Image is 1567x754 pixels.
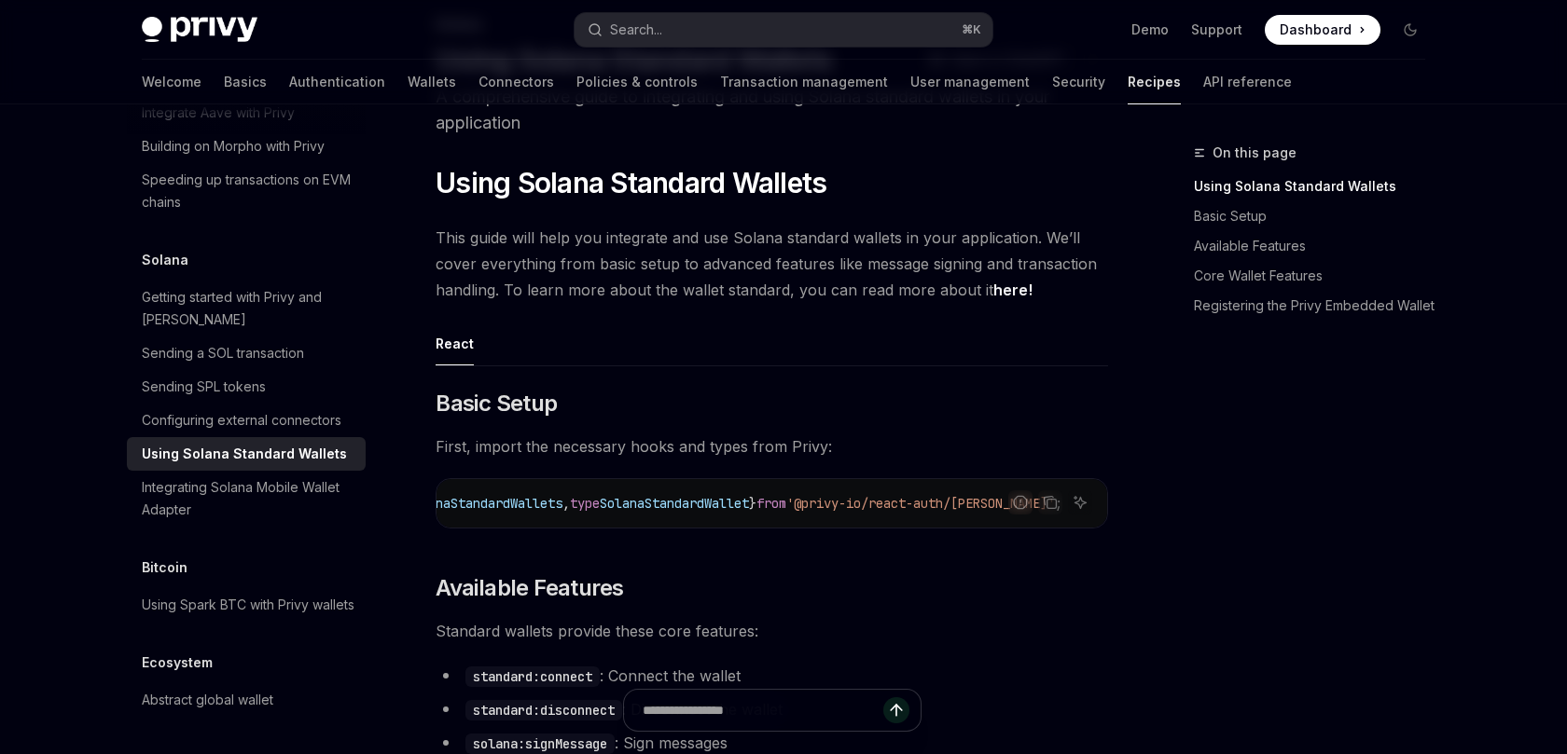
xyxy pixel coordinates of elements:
a: API reference [1203,60,1292,104]
a: Registering the Privy Embedded Wallet [1194,291,1440,321]
div: Search... [610,19,662,41]
div: Configuring external connectors [142,409,341,432]
a: Getting started with Privy and [PERSON_NAME] [127,281,366,336]
h5: Ecosystem [142,651,213,674]
img: dark logo [142,17,257,43]
button: Report incorrect code [1008,490,1033,514]
a: Using Solana Standard Wallets [127,437,366,471]
span: Basic Setup [436,389,557,418]
div: Speeding up transactions on EVM chains [142,169,354,213]
li: : Connect the wallet [436,663,1108,689]
button: Toggle dark mode [1395,15,1425,45]
span: On this page [1213,142,1297,164]
div: Using Solana Standard Wallets [142,443,347,465]
a: Demo [1131,21,1169,39]
a: User management [910,60,1030,104]
a: Connectors [478,60,554,104]
button: Ask AI [1068,490,1092,514]
h5: Bitcoin [142,556,187,579]
div: Building on Morpho with Privy [142,135,325,158]
span: '@privy-io/react-auth/[PERSON_NAME]' [786,495,1055,512]
a: Building on Morpho with Privy [127,130,366,163]
div: Sending a SOL transaction [142,342,304,364]
div: Abstract global wallet [142,689,273,711]
div: React [436,322,474,365]
span: , [562,495,570,512]
code: standard:connect [465,666,600,687]
a: Dashboard [1265,15,1380,45]
a: Transaction management [720,60,888,104]
span: from [756,495,786,512]
h5: Solana [142,249,188,271]
button: Open search [575,13,992,47]
a: Integrating Solana Mobile Wallet Adapter [127,471,366,527]
a: Basic Setup [1194,201,1440,231]
div: Using Spark BTC with Privy wallets [142,594,354,616]
span: SolanaStandardWallet [600,495,749,512]
p: A comprehensive guide to integrating and using Solana standard wallets in your application [436,84,1108,136]
a: Using Solana Standard Wallets [1194,171,1440,201]
a: Speeding up transactions on EVM chains [127,163,366,219]
a: Welcome [142,60,201,104]
span: Dashboard [1280,21,1352,39]
a: Core Wallet Features [1194,261,1440,291]
span: Available Features [436,573,623,603]
a: Sending a SOL transaction [127,336,366,370]
span: First, import the necessary hooks and types from Privy: [436,433,1108,459]
div: Getting started with Privy and [PERSON_NAME] [142,286,354,331]
a: Using Spark BTC with Privy wallets [127,588,366,622]
a: Configuring external connectors [127,404,366,437]
span: This guide will help you integrate and use Solana standard wallets in your application. We’ll cov... [436,225,1108,303]
a: Security [1052,60,1105,104]
a: Available Features [1194,231,1440,261]
a: Wallets [408,60,456,104]
span: Standard wallets provide these core features: [436,618,1108,644]
a: Authentication [289,60,385,104]
span: ⌘ K [962,22,981,37]
button: Send message [883,697,909,723]
span: type [570,495,600,512]
a: Sending SPL tokens [127,370,366,404]
button: Copy the contents from the code block [1038,490,1062,514]
span: Using Solana Standard Wallets [436,166,826,199]
input: Ask a question... [643,690,883,731]
div: Sending SPL tokens [142,376,266,398]
a: Policies & controls [576,60,698,104]
a: Support [1191,21,1242,39]
a: here! [993,281,1033,300]
a: Abstract global wallet [127,683,366,717]
a: Recipes [1128,60,1181,104]
a: Basics [224,60,267,104]
div: Integrating Solana Mobile Wallet Adapter [142,476,354,521]
span: } [749,495,756,512]
span: useSolanaStandardWallets [383,495,562,512]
